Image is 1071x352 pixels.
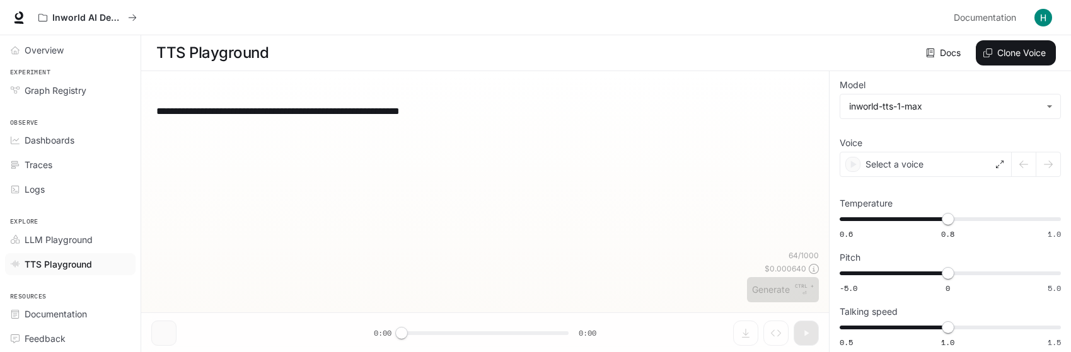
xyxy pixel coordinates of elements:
div: inworld-tts-1-max [849,100,1040,113]
span: Overview [25,43,64,57]
span: 1.0 [941,337,954,348]
a: Documentation [5,303,136,325]
p: Select a voice [865,158,923,171]
span: TTS Playground [25,258,92,271]
a: Docs [923,40,966,65]
a: Dashboards [5,129,136,151]
span: Documentation [25,307,87,321]
button: User avatar [1031,5,1056,30]
a: Graph Registry [5,79,136,101]
span: Logs [25,183,45,196]
span: 0.5 [840,337,853,348]
div: inworld-tts-1-max [840,94,1060,118]
p: Temperature [840,199,893,208]
span: Feedback [25,332,66,345]
span: 1.0 [1048,229,1061,239]
span: Dashboards [25,133,74,147]
a: LLM Playground [5,229,136,251]
span: Documentation [954,10,1016,26]
span: 0 [946,283,950,293]
span: 1.5 [1048,337,1061,348]
span: Traces [25,158,52,171]
a: Documentation [949,5,1026,30]
a: Overview [5,39,136,61]
img: User avatar [1034,9,1052,26]
p: Talking speed [840,307,898,316]
h1: TTS Playground [156,40,269,65]
p: Inworld AI Demos [52,13,123,23]
span: Graph Registry [25,84,86,97]
a: Traces [5,154,136,176]
span: 0.6 [840,229,853,239]
button: All workspaces [33,5,142,30]
span: 0.8 [941,229,954,239]
p: Model [840,81,865,89]
span: -5.0 [840,283,857,293]
span: 5.0 [1048,283,1061,293]
a: Logs [5,178,136,200]
p: Pitch [840,253,860,262]
a: TTS Playground [5,253,136,275]
button: Clone Voice [976,40,1056,65]
a: Feedback [5,327,136,349]
span: LLM Playground [25,233,93,246]
p: Voice [840,139,862,147]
